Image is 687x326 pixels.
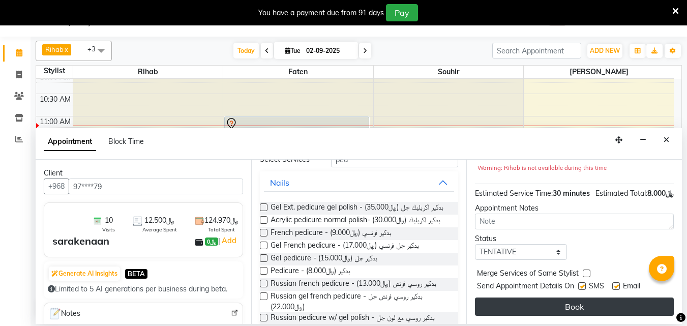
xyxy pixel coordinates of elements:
span: Faten [223,66,373,78]
span: 30 minutes [553,189,590,198]
input: Search by service name [331,152,458,167]
span: Visits [102,226,115,233]
span: French pedicure - بدكير فرنسي (﷼9.000) [271,227,392,240]
div: sarakenaan [52,233,109,249]
span: Estimated Service Time: [475,189,553,198]
div: Stylist [36,66,73,76]
span: [PERSON_NAME] [524,66,674,78]
div: Status [475,233,566,244]
span: Rihab [45,45,64,53]
span: ﷼8.000 [647,189,674,198]
button: +968 [44,179,69,194]
span: +3 [87,45,103,53]
div: Client [44,168,243,179]
div: maatir, TK01, 11:00 AM-01:00 PM, Full hair color shortصبغ كامل قصير [225,117,369,205]
span: Souhir [374,66,524,78]
span: Email [623,281,640,293]
input: 2025-09-02 [303,43,354,58]
div: Select Services [252,154,323,165]
button: ADD NEW [587,44,622,58]
span: Tue [282,47,303,54]
a: x [64,45,68,53]
button: Close [659,132,674,148]
span: Gel Ext. pedicure gel polish - بدكير اكريليك جل (﷼35.000) [271,202,443,215]
span: Block Time [108,137,144,146]
span: ﷼124.970 [204,215,238,226]
span: ﷼0 [205,238,218,246]
span: Average Spent [142,226,177,233]
span: Russian french pedicure - بدكير روسي فرنش (﷼13.000) [271,278,436,291]
div: 10:30 AM [38,94,73,105]
span: Acrylic pedicure normal polish- بدكير اكريليك (﷼30.000) [271,215,440,227]
button: Book [475,298,674,316]
span: Total Spent [208,226,235,233]
div: Limited to 5 AI generations per business during beta. [48,284,239,294]
span: ﷼12.500 [144,215,174,226]
a: Add [220,234,238,247]
span: Pedicure - بدكير (﷼8.000) [271,265,350,278]
span: Send Appointment Details On [477,281,574,293]
span: Merge Services of Same Stylist [477,268,579,281]
button: Generate AI Insights [49,266,120,281]
span: ADD NEW [590,47,620,54]
small: Warning: Rihab is not available during this time [477,164,607,171]
span: 10 [105,215,113,226]
div: You have a payment due from 91 days [258,8,384,18]
span: Russian gel french pedicure - بدكير روسي فرنش جل (﷼22.000) [271,291,451,312]
span: SMS [589,281,604,293]
div: Nails [270,176,289,189]
button: Nails [264,173,455,192]
span: Appointment [44,133,96,151]
div: 11:00 AM [38,116,73,127]
span: Estimated Total: [595,189,647,198]
span: Rihab [73,66,223,78]
input: Search by Name/Mobile/Email/Code [69,179,243,194]
div: Appointment Notes [475,203,674,214]
button: Pay [386,4,418,21]
span: Gel French pedicure - بدكير جل فرنسي (﷼17.000) [271,240,419,253]
span: | [218,234,238,247]
span: Today [233,43,259,58]
span: Notes [48,307,80,320]
span: BETA [125,269,147,279]
input: Search Appointment [492,43,581,58]
span: Gel pedicure - بدكير جل (﷼15.000) [271,253,377,265]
